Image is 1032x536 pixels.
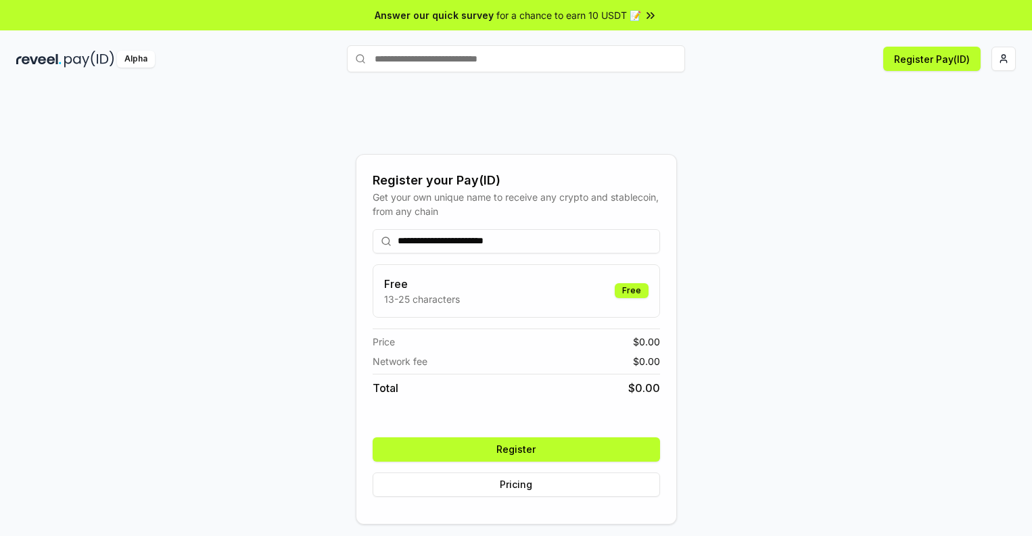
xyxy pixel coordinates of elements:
[373,190,660,218] div: Get your own unique name to receive any crypto and stablecoin, from any chain
[615,283,649,298] div: Free
[373,335,395,349] span: Price
[496,8,641,22] span: for a chance to earn 10 USDT 📝
[117,51,155,68] div: Alpha
[628,380,660,396] span: $ 0.00
[373,354,427,368] span: Network fee
[373,437,660,462] button: Register
[633,335,660,349] span: $ 0.00
[384,292,460,306] p: 13-25 characters
[373,171,660,190] div: Register your Pay(ID)
[373,380,398,396] span: Total
[373,472,660,497] button: Pricing
[16,51,62,68] img: reveel_dark
[633,354,660,368] span: $ 0.00
[64,51,114,68] img: pay_id
[384,276,460,292] h3: Free
[883,47,981,71] button: Register Pay(ID)
[375,8,494,22] span: Answer our quick survey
